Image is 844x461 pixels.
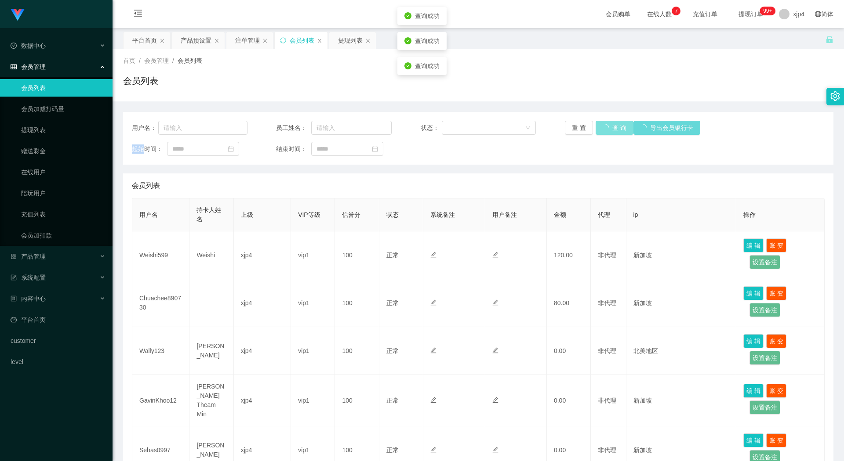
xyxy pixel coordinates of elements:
[290,32,314,49] div: 会员列表
[11,9,25,21] img: logo.9652507e.png
[554,211,566,218] span: 金额
[11,42,46,49] span: 数据中心
[415,37,440,44] span: 查询成功
[415,12,440,19] span: 查询成功
[335,279,379,327] td: 100
[743,211,756,218] span: 操作
[123,0,153,29] i: 图标: menu-fold
[11,64,17,70] i: 图标: table
[749,400,780,414] button: 设置备注
[404,12,411,19] i: icon: check-circle
[189,375,233,426] td: [PERSON_NAME] Theam Min
[172,57,174,64] span: /
[749,351,780,365] button: 设置备注
[241,211,253,218] span: 上级
[21,142,105,160] a: 赠送彩金
[21,227,105,244] a: 会员加扣款
[11,274,46,281] span: 系统配置
[11,353,105,371] a: level
[11,295,17,302] i: 图标: profile
[492,299,498,306] i: 图标: edit
[291,279,335,327] td: vip1
[688,11,722,17] span: 充值订单
[743,286,764,300] button: 编 辑
[404,37,411,44] i: icon: check-circle
[365,38,371,43] i: 图标: close
[830,91,840,101] i: 图标: setting
[766,238,786,252] button: 账 变
[386,397,399,404] span: 正常
[291,327,335,375] td: vip1
[766,286,786,300] button: 账 变
[386,211,399,218] span: 状态
[547,375,591,426] td: 0.00
[11,332,105,349] a: customer
[598,447,616,454] span: 非代理
[291,231,335,279] td: vip1
[21,100,105,118] a: 会员加减打码量
[626,231,737,279] td: 新加坡
[338,32,363,49] div: 提现列表
[492,347,498,353] i: 图标: edit
[675,7,678,15] p: 7
[123,57,135,64] span: 首页
[132,327,189,375] td: Wally123
[235,32,260,49] div: 注单管理
[298,211,320,218] span: VIP等级
[234,375,291,426] td: xjp4
[132,375,189,426] td: GavinKhoo12
[372,146,378,152] i: 图标: calendar
[21,163,105,181] a: 在线用户
[598,397,616,404] span: 非代理
[743,384,764,398] button: 编 辑
[11,253,46,260] span: 产品管理
[766,384,786,398] button: 账 变
[132,279,189,327] td: Chuachee890730
[492,447,498,453] i: 图标: edit
[11,43,17,49] i: 图标: check-circle-o
[598,299,616,306] span: 非代理
[734,11,768,17] span: 提现订单
[234,231,291,279] td: xjp4
[335,231,379,279] td: 100
[160,38,165,43] i: 图标: close
[492,252,498,258] i: 图标: edit
[386,299,399,306] span: 正常
[181,32,211,49] div: 产品预设置
[276,123,311,133] span: 员工姓名：
[291,375,335,426] td: vip1
[123,74,158,87] h1: 会员列表
[404,62,411,69] i: icon: check-circle
[228,146,234,152] i: 图标: calendar
[214,38,219,43] i: 图标: close
[626,279,737,327] td: 新加坡
[144,57,169,64] span: 会员管理
[11,311,105,328] a: 图标: dashboard平台首页
[196,206,221,223] span: 持卡人姓名
[598,252,616,259] span: 非代理
[525,125,531,131] i: 图标: down
[430,447,437,453] i: 图标: edit
[633,211,638,218] span: ip
[262,38,268,43] i: 图标: close
[430,252,437,258] i: 图标: edit
[760,7,775,15] sup: 233
[547,327,591,375] td: 0.00
[386,347,399,354] span: 正常
[21,205,105,223] a: 充值列表
[421,123,442,133] span: 状态：
[139,211,158,218] span: 用户名
[749,303,780,317] button: 设置备注
[234,327,291,375] td: xjp4
[158,121,247,135] input: 请输入
[826,36,833,43] i: 图标: unlock
[815,11,821,17] i: 图标: global
[565,121,593,135] button: 重 置
[386,447,399,454] span: 正常
[749,255,780,269] button: 设置备注
[11,63,46,70] span: 会员管理
[189,231,233,279] td: Weishi
[598,211,610,218] span: 代理
[21,184,105,202] a: 陪玩用户
[21,121,105,139] a: 提现列表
